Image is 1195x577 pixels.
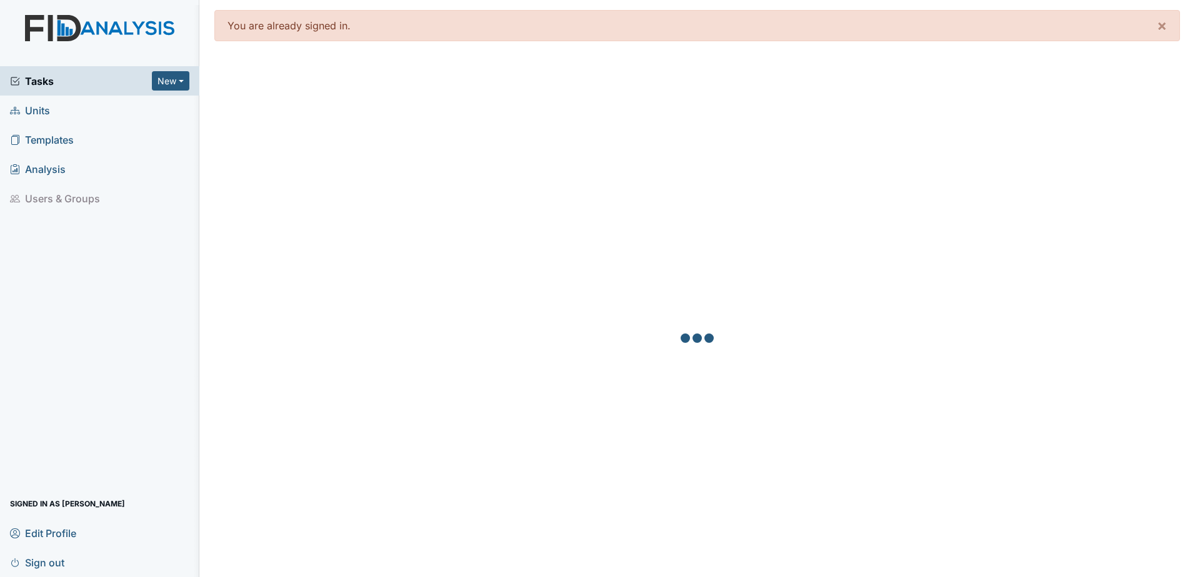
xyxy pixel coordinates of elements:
[10,159,66,179] span: Analysis
[214,10,1180,41] div: You are already signed in.
[10,74,152,89] a: Tasks
[1157,16,1167,34] span: ×
[10,101,50,120] span: Units
[1144,11,1179,41] button: ×
[152,71,189,91] button: New
[10,130,74,149] span: Templates
[10,523,76,543] span: Edit Profile
[10,553,64,572] span: Sign out
[10,494,125,513] span: Signed in as [PERSON_NAME]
